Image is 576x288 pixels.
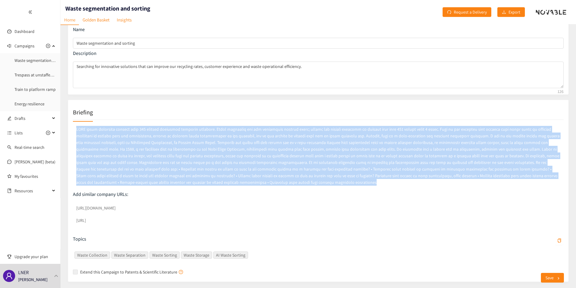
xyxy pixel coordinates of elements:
[73,215,564,226] input: lookalikes url
[216,252,245,258] span: AI Waste Sorting
[74,251,110,259] span: Waste Collection
[73,26,564,33] p: Name
[15,58,73,63] a: Waste segmentation and sorting
[15,40,34,52] span: Campaigns
[46,44,50,48] span: plus-circle
[443,7,491,17] button: redoRequest a Delivery
[15,145,44,150] a: Real-time search
[213,251,248,259] span: AI Waste Sorting
[114,252,146,258] span: Waste Separation
[15,72,68,78] a: Trespass at unstaffed stations
[181,251,212,259] span: Waste Storage
[18,276,47,283] p: [PERSON_NAME]
[73,108,93,117] h2: Briefing
[65,4,150,13] h1: Waste segmentation and sorting
[15,185,50,197] span: Resources
[249,251,250,259] input: Waste CollectionWaste SeparationWaste SortingWaste StorageAI Waste Sortingcopy
[447,10,451,15] span: redo
[7,189,11,193] span: book
[7,254,11,259] span: trophy
[111,251,148,259] span: Waste Separation
[15,29,34,34] a: Dashboard
[7,44,11,48] span: sound
[79,15,113,24] a: Golden Basket
[15,170,56,182] a: My favourites
[113,15,135,24] a: Insights
[15,112,50,124] span: Drafts
[7,131,11,135] span: unordered-list
[73,125,564,187] p: LORE ipsum dolorsita consect adip 345 elitsed doeiusmod temporin utlabore. Etdol magnaaliq eni ad...
[184,252,209,258] span: Waste Storage
[61,15,79,25] a: Home
[73,38,564,49] input: campaign name
[477,223,576,288] iframe: Chat Widget
[509,9,520,15] span: Export
[15,127,23,139] span: Lists
[73,203,564,213] input: lookalikes url
[73,50,564,57] p: Description
[497,7,525,17] button: downloadExport
[152,252,177,258] span: Waste Sorting
[77,252,107,258] span: Waste Collection
[15,87,56,92] a: Train to platform ramp
[15,159,55,165] a: [PERSON_NAME] (beta)
[149,251,180,259] span: Waste Sorting
[73,191,564,198] p: Add similar company URLs:
[46,131,50,135] span: plus-circle
[15,101,44,107] a: Energy resilience
[7,116,11,120] span: edit
[502,10,506,15] span: download
[28,10,32,14] span: double-left
[18,269,29,276] p: LNER
[15,251,56,263] span: Upgrade your plan
[73,236,86,242] p: Topics
[454,9,487,15] span: Request a Delivery
[73,62,564,88] textarea: campaign description
[5,272,13,280] span: user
